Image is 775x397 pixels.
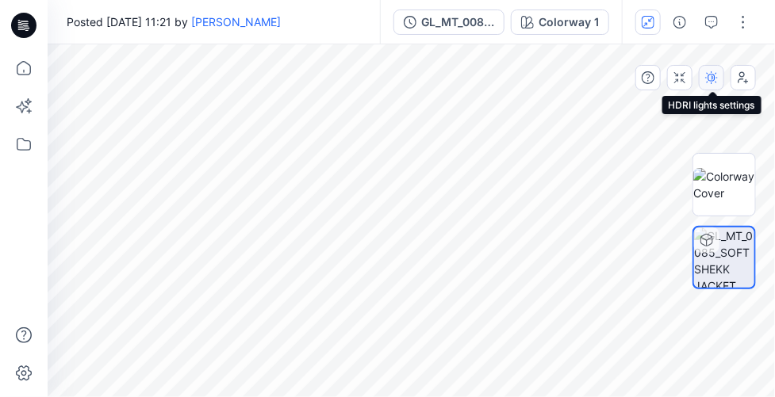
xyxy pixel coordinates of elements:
[667,10,693,35] button: Details
[539,13,599,31] div: Colorway 1
[693,168,755,201] img: Colorway Cover
[191,15,281,29] a: [PERSON_NAME]
[421,13,494,31] div: GL_MT_0085_SOFT SHEKK JACKET
[393,10,505,35] button: GL_MT_0085_SOFT SHEKK JACKET
[511,10,609,35] button: Colorway 1
[694,227,754,288] img: GL_MT_0085_SOFT SHEKK JACKET Colorway 1
[67,13,281,30] span: Posted [DATE] 11:21 by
